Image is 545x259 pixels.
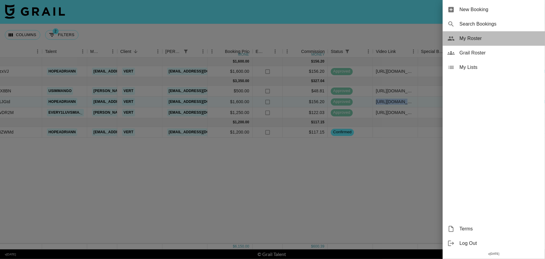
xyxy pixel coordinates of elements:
[443,251,545,257] div: v [DATE]
[443,60,545,75] div: My Lists
[443,236,545,251] div: Log Out
[443,2,545,17] div: New Booking
[443,17,545,31] div: Search Bookings
[460,35,540,42] span: My Roster
[460,240,540,247] span: Log Out
[460,20,540,28] span: Search Bookings
[460,64,540,71] span: My Lists
[460,225,540,233] span: Terms
[443,31,545,46] div: My Roster
[443,222,545,236] div: Terms
[460,49,540,57] span: Grail Roster
[443,46,545,60] div: Grail Roster
[460,6,540,13] span: New Booking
